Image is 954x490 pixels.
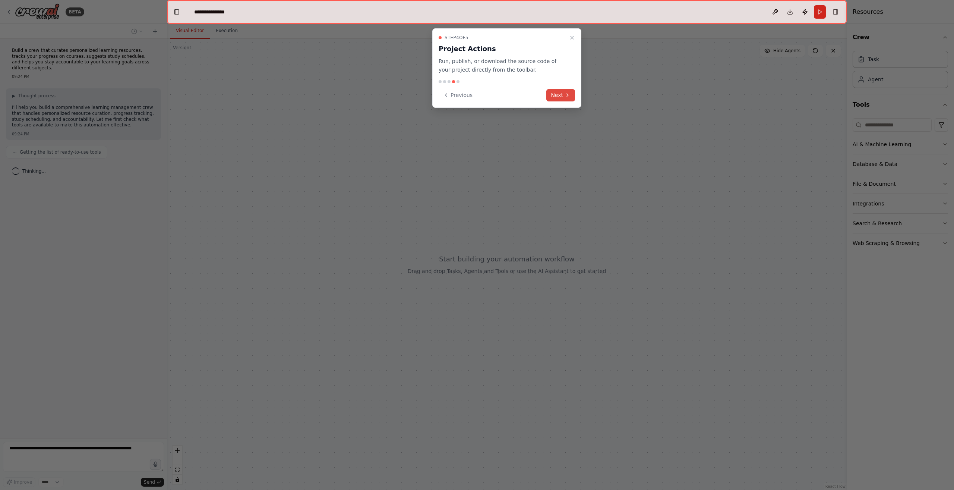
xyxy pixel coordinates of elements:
button: Hide left sidebar [171,7,182,17]
button: Previous [439,89,477,101]
p: Run, publish, or download the source code of your project directly from the toolbar. [439,57,566,74]
h3: Project Actions [439,44,566,54]
button: Next [546,89,575,101]
button: Close walkthrough [568,33,576,42]
span: Step 4 of 5 [445,35,468,41]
